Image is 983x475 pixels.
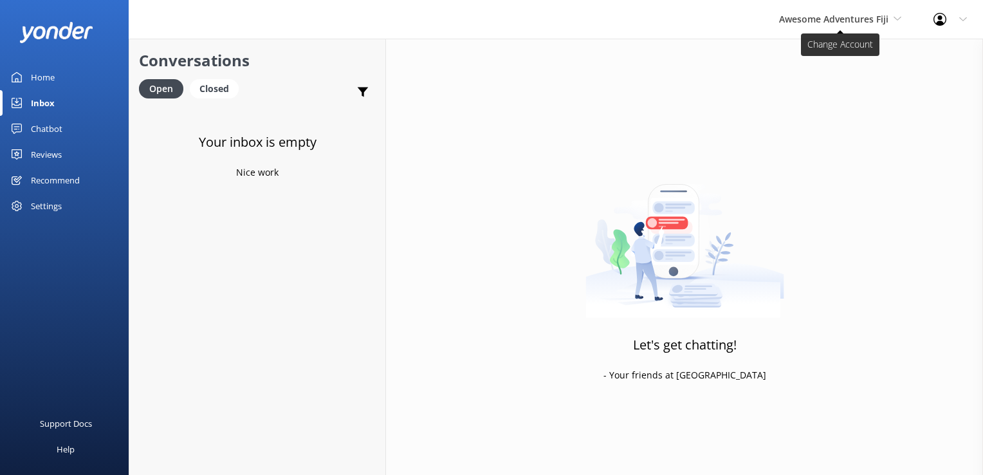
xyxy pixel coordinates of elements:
[40,411,92,436] div: Support Docs
[31,116,62,142] div: Chatbot
[633,335,737,355] h3: Let's get chatting!
[139,48,376,73] h2: Conversations
[31,90,55,116] div: Inbox
[19,22,93,43] img: yonder-white-logo.png
[139,79,183,98] div: Open
[190,79,239,98] div: Closed
[236,165,279,180] p: Nice work
[199,132,317,153] h3: Your inbox is empty
[31,142,62,167] div: Reviews
[603,368,766,382] p: - Your friends at [GEOGRAPHIC_DATA]
[585,157,784,318] img: artwork of a man stealing a conversation from at giant smartphone
[31,167,80,193] div: Recommend
[31,193,62,219] div: Settings
[57,436,75,462] div: Help
[139,81,190,95] a: Open
[31,64,55,90] div: Home
[779,13,888,25] span: Awesome Adventures Fiji
[190,81,245,95] a: Closed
